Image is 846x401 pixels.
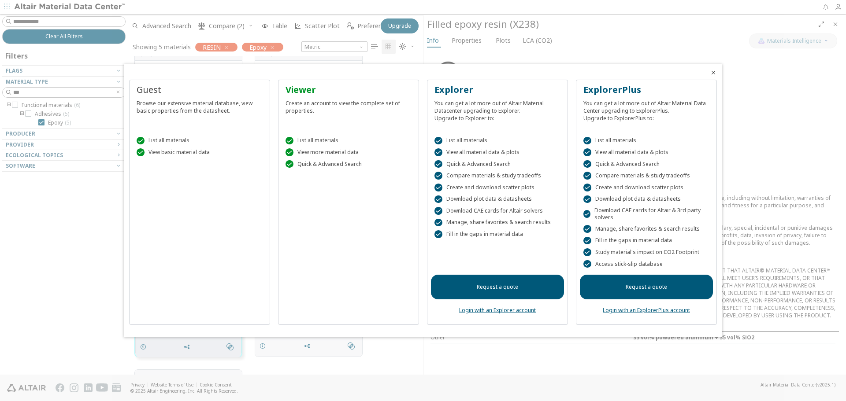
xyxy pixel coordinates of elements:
[583,184,709,191] div: Create and download scatter plots
[137,96,263,114] div: Browse our extensive material database, view basic properties from the datasheet.
[583,148,591,156] div: 
[286,84,412,96] div: Viewer
[459,306,536,314] a: Login with an Explorer account
[583,172,709,180] div: Compare materials & study tradeoffs
[137,137,263,145] div: List all materials
[434,219,442,227] div: 
[583,225,709,233] div: Manage, share favorites & search results
[583,260,709,268] div: Access stick-slip database
[583,260,591,268] div: 
[583,137,591,145] div: 
[434,172,560,180] div: Compare materials & study tradeoffs
[434,148,560,156] div: View all material data & plots
[286,148,412,156] div: View more material data
[603,306,690,314] a: Login with an ExplorerPlus account
[583,84,709,96] div: ExplorerPlus
[583,195,591,203] div: 
[434,137,442,145] div: 
[710,69,717,76] button: Close
[583,207,709,221] div: Download CAE cards for Altair & 3rd party solvers
[434,219,560,227] div: Manage, share favorites & search results
[137,148,145,156] div: 
[583,225,591,233] div: 
[434,184,442,191] div: 
[434,148,442,156] div: 
[583,248,591,256] div: 
[137,137,145,145] div: 
[434,195,560,203] div: Download plot data & datasheets
[434,195,442,203] div: 
[434,160,442,168] div: 
[434,160,560,168] div: Quick & Advanced Search
[583,160,591,168] div: 
[583,137,709,145] div: List all materials
[434,96,560,122] div: You can get a lot more out of Altair Material Datacenter upgrading to Explorer. Upgrade to Explor...
[583,195,709,203] div: Download plot data & datasheets
[434,184,560,191] div: Create and download scatter plots
[431,275,564,299] a: Request a quote
[583,237,709,245] div: Fill in the gaps in material data
[580,275,713,299] a: Request a quote
[583,148,709,156] div: View all material data & plots
[434,207,560,215] div: Download CAE cards for Altair solvers
[583,160,709,168] div: Quick & Advanced Search
[286,148,293,156] div: 
[583,172,591,180] div: 
[583,96,709,122] div: You can get a lot more out of Altair Material Data Center upgrading to ExplorerPlus. Upgrade to E...
[434,207,442,215] div: 
[434,137,560,145] div: List all materials
[434,230,442,238] div: 
[286,160,412,168] div: Quick & Advanced Search
[434,230,560,238] div: Fill in the gaps in material data
[137,84,263,96] div: Guest
[286,160,293,168] div: 
[286,137,293,145] div: 
[286,96,412,114] div: Create an account to view the complete set of properties.
[583,184,591,191] div: 
[583,248,709,256] div: Study material's impact on CO2 Footprint
[434,172,442,180] div: 
[583,237,591,245] div: 
[583,210,590,218] div: 
[286,137,412,145] div: List all materials
[137,148,263,156] div: View basic material data
[434,84,560,96] div: Explorer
